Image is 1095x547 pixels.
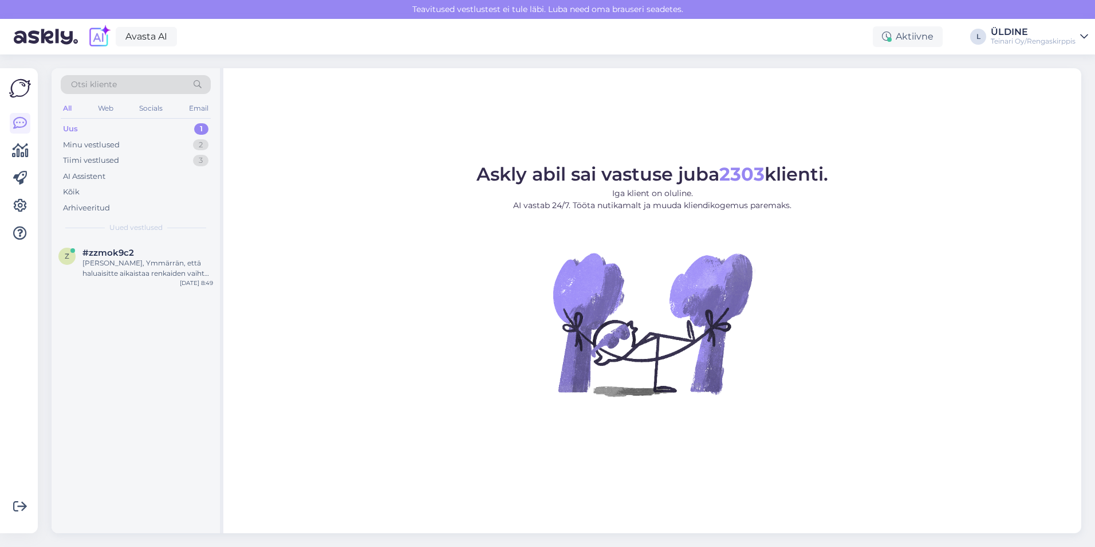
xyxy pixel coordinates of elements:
span: Uued vestlused [109,222,163,233]
div: [PERSON_NAME], Ymmärrän, että haluaisitte aikaistaa renkaiden vaihtoa lokakuun puolelle, mieluite... [82,258,213,279]
span: Askly abil sai vastuse juba klienti. [476,163,828,185]
div: Arhiveeritud [63,202,110,214]
span: Otsi kliente [71,79,117,91]
img: explore-ai [87,25,111,49]
div: L [970,29,986,45]
b: 2303 [719,163,765,185]
div: Tiimi vestlused [63,155,119,166]
div: Email [187,101,211,116]
p: Iga klient on oluline. AI vastab 24/7. Tööta nutikamalt ja muuda kliendikogemus paremaks. [476,187,828,212]
img: No Chat active [549,221,755,427]
a: Avasta AI [116,27,177,46]
div: 3 [193,155,208,166]
div: [DATE] 8:49 [180,279,213,287]
span: #zzmok9c2 [82,248,134,258]
div: Socials [137,101,165,116]
div: 1 [194,123,208,135]
div: Uus [63,123,78,135]
img: Askly Logo [9,77,31,99]
div: Teinari Oy/Rengaskirppis [991,37,1076,46]
span: z [65,252,69,260]
div: ÜLDINE [991,28,1076,37]
a: ÜLDINETeinari Oy/Rengaskirppis [991,28,1088,46]
div: Kõik [63,186,80,198]
div: Aktiivne [873,26,943,47]
div: 2 [193,139,208,151]
div: Minu vestlused [63,139,120,151]
div: AI Assistent [63,171,105,182]
div: All [61,101,74,116]
div: Web [96,101,116,116]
